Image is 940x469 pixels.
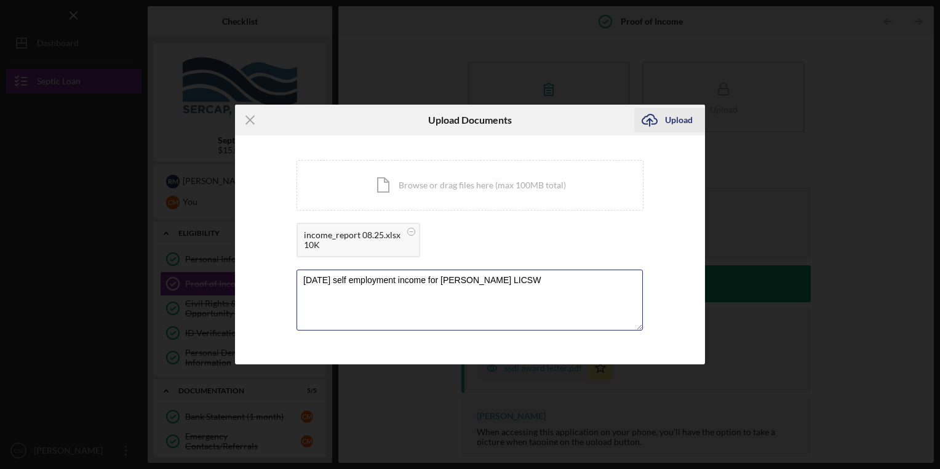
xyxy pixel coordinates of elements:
div: income_report 08.25.xlsx [304,230,400,240]
h6: Upload Documents [428,114,512,126]
div: Upload [665,108,693,132]
button: Upload [634,108,705,132]
div: 10K [304,240,400,250]
textarea: [DATE] self employment income for [PERSON_NAME] LICSW [297,270,643,330]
